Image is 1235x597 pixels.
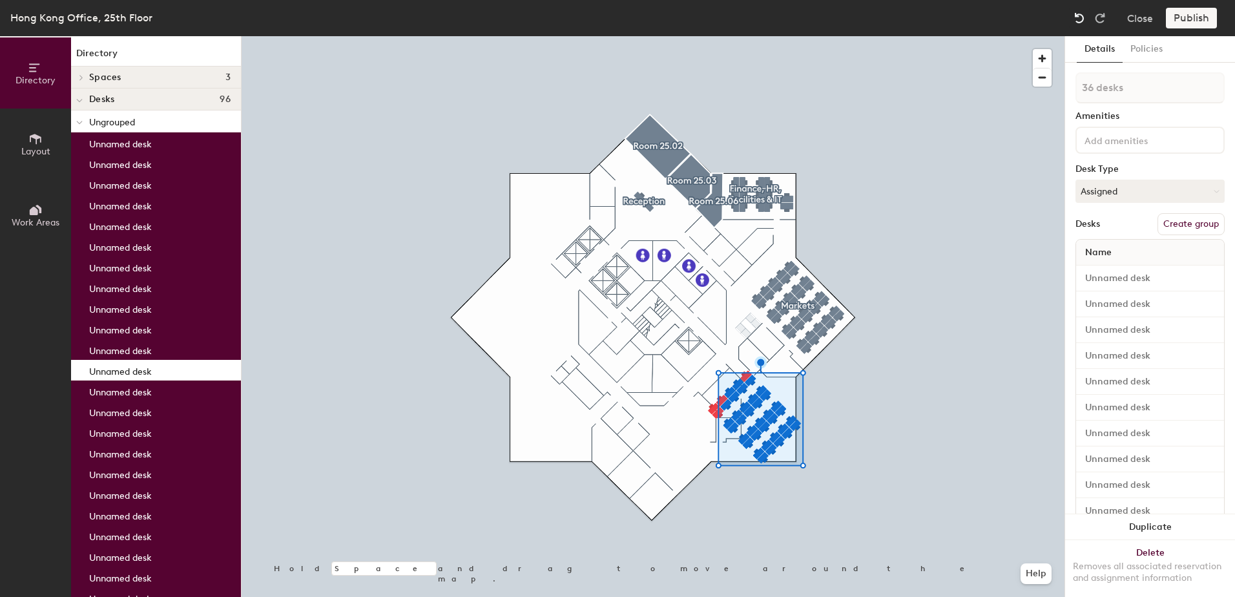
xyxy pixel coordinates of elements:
button: Help [1021,563,1052,584]
p: Unnamed desk [89,156,152,171]
p: Unnamed desk [89,362,152,377]
span: Layout [21,146,50,157]
span: Work Areas [12,217,59,228]
div: Removes all associated reservation and assignment information [1073,561,1227,584]
p: Unnamed desk [89,280,152,295]
p: Unnamed desk [89,218,152,233]
button: Create group [1157,213,1225,235]
span: Name [1079,241,1118,264]
p: Unnamed desk [89,300,152,315]
p: Unnamed desk [89,383,152,398]
input: Unnamed desk [1079,424,1221,443]
button: DeleteRemoves all associated reservation and assignment information [1065,540,1235,597]
p: Unnamed desk [89,445,152,460]
div: Amenities [1075,111,1225,121]
button: Duplicate [1065,514,1235,540]
p: Unnamed desk [89,528,152,543]
img: Redo [1094,12,1106,25]
p: Unnamed desk [89,424,152,439]
input: Unnamed desk [1079,321,1221,339]
input: Unnamed desk [1079,295,1221,313]
p: Unnamed desk [89,342,152,357]
button: Assigned [1075,180,1225,203]
p: Unnamed desk [89,549,152,563]
p: Unnamed desk [89,569,152,584]
span: Spaces [89,72,121,83]
span: 3 [225,72,231,83]
input: Unnamed desk [1079,373,1221,391]
p: Unnamed desk [89,176,152,191]
span: Desks [89,94,114,105]
div: Hong Kong Office, 25th Floor [10,10,152,26]
span: 96 [220,94,231,105]
p: Unnamed desk [89,238,152,253]
input: Unnamed desk [1079,450,1221,468]
input: Unnamed desk [1079,399,1221,417]
button: Details [1077,36,1123,63]
p: Unnamed desk [89,197,152,212]
div: Desks [1075,219,1100,229]
button: Close [1127,8,1153,28]
h1: Directory [71,47,241,67]
input: Add amenities [1082,132,1198,147]
input: Unnamed desk [1079,269,1221,288]
p: Unnamed desk [89,321,152,336]
p: Unnamed desk [89,404,152,419]
img: Undo [1073,12,1086,25]
p: Unnamed desk [89,135,152,150]
input: Unnamed desk [1079,347,1221,365]
input: Unnamed desk [1079,476,1221,494]
p: Unnamed desk [89,487,152,501]
input: Unnamed desk [1079,502,1221,520]
button: Policies [1123,36,1170,63]
span: Ungrouped [89,117,135,128]
p: Unnamed desk [89,259,152,274]
div: Desk Type [1075,164,1225,174]
p: Unnamed desk [89,507,152,522]
span: Directory [16,75,56,86]
p: Unnamed desk [89,466,152,481]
